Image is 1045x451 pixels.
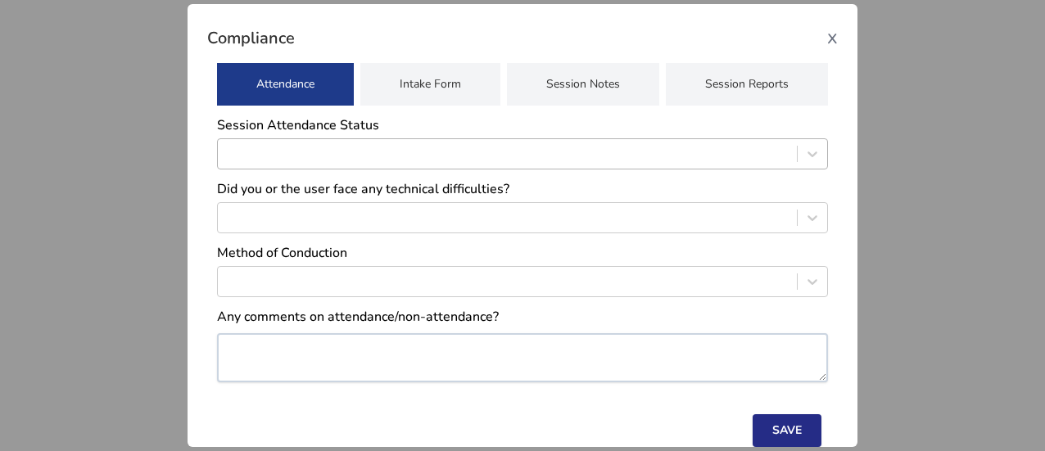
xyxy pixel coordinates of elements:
div: Attendance [217,63,354,106]
div: Session Attendance Status [217,115,828,135]
div: Intake Form [360,63,500,106]
div: Session Reports [666,63,828,106]
div: Any comments on attendance/non-attendance? [217,307,828,327]
h3: Compliance [207,27,295,50]
div: Did you or the user face any technical difficulties? [217,179,828,199]
div: Method of Conduction [217,243,828,263]
div: Session Notes [507,63,659,106]
span: x [827,24,838,50]
button: Save [753,414,821,447]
